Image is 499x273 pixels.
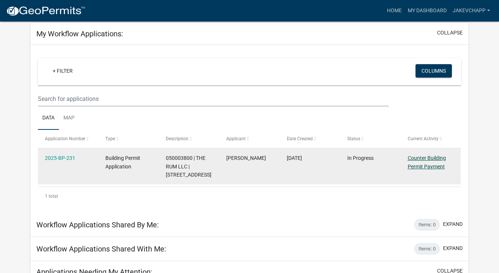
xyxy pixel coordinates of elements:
[38,106,59,130] a: Data
[166,136,188,141] span: Description
[59,106,79,130] a: Map
[408,155,446,170] a: Counter Building Permit Payment
[47,64,79,78] a: + Filter
[416,64,452,78] button: Columns
[414,243,440,255] div: Items: 0
[400,130,461,148] datatable-header-cell: Current Activity
[443,220,463,228] button: expand
[405,4,450,18] a: My Dashboard
[105,155,140,170] span: Building Permit Application
[219,130,280,148] datatable-header-cell: Applicant
[414,219,440,231] div: Items: 0
[437,29,463,37] button: collapse
[287,155,302,161] span: 09/14/2025
[280,130,340,148] datatable-header-cell: Date Created
[36,220,159,229] h5: Workflow Applications Shared By Me:
[226,155,266,161] span: Veronica Chapp
[45,136,85,141] span: Application Number
[36,29,123,38] h5: My Workflow Applications:
[30,45,469,213] div: collapse
[347,155,374,161] span: In Progress
[38,130,98,148] datatable-header-cell: Application Number
[38,187,461,205] div: 1 total
[98,130,159,148] datatable-header-cell: Type
[38,91,388,106] input: Search for applications
[159,130,219,148] datatable-header-cell: Description
[384,4,405,18] a: Home
[340,130,400,148] datatable-header-cell: Status
[36,244,166,253] h5: Workflow Applications Shared With Me:
[287,136,313,141] span: Date Created
[226,136,246,141] span: Applicant
[45,155,75,161] a: 2025-BP-231
[408,136,439,141] span: Current Activity
[450,4,493,18] a: jakevchapp
[443,244,463,252] button: expand
[105,136,115,141] span: Type
[347,136,360,141] span: Status
[166,155,211,178] span: 050003800 | THE RUM LLC | 16523 165TH ST NE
